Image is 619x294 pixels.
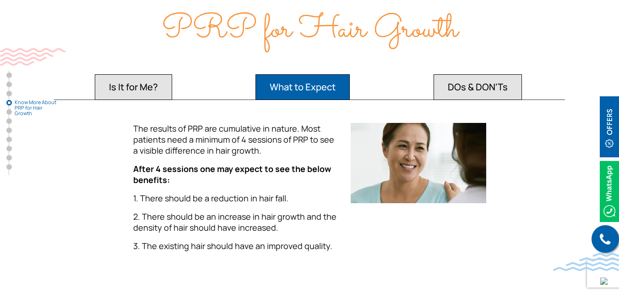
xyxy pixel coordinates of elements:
a: Know More About PRP for Hair Growth [6,100,12,105]
span: 3. The existing hair should have an improved quality. [133,240,332,251]
span: PRP for Hair Growth [162,6,458,54]
strong: After 4 sessions one may expect to see the below benefits: [133,163,331,185]
a: Whatsappicon [600,185,619,195]
button: DOs & DON'Ts [434,74,522,100]
span: Know More About PRP for Hair Growth [15,100,60,116]
span: 1. There should be a reduction in hair fall. [133,193,288,204]
img: bluewave [553,253,619,271]
img: up-blue-arrow.svg [600,277,608,285]
span: The results of PRP are cumulative in nature. Most patients need a minimum of 4 sessions of PRP to... [133,123,334,156]
span: 2. There should be an increase in hair growth and the density of hair should have increased. [133,211,337,233]
button: Is It for Me? [95,74,172,100]
img: Whatsappicon [600,161,619,222]
img: offerBt [600,96,619,157]
button: What to Expect [255,74,350,100]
